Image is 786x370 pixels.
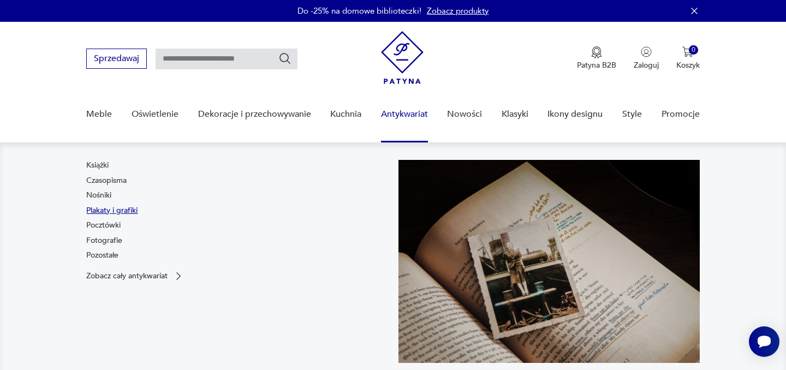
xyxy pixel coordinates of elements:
[641,46,652,57] img: Ikonka użytkownika
[689,45,698,55] div: 0
[198,93,311,135] a: Dekoracje i przechowywanie
[634,46,659,70] button: Zaloguj
[86,220,121,231] a: Pocztówki
[676,46,700,70] button: 0Koszyk
[676,60,700,70] p: Koszyk
[86,190,111,201] a: Nośniki
[86,272,168,279] p: Zobacz cały antykwariat
[577,46,616,70] button: Patyna B2B
[662,93,700,135] a: Promocje
[86,250,118,261] a: Pozostałe
[86,271,184,282] a: Zobacz cały antykwariat
[86,235,122,246] a: Fotografie
[577,46,616,70] a: Ikona medaluPatyna B2B
[132,93,178,135] a: Oświetlenie
[381,93,428,135] a: Antykwariat
[86,93,112,135] a: Meble
[278,52,291,65] button: Szukaj
[86,205,138,216] a: Plakaty i grafiki
[297,5,421,16] p: Do -25% na domowe biblioteczki!
[381,31,424,84] img: Patyna - sklep z meblami i dekoracjami vintage
[682,46,693,57] img: Ikona koszyka
[749,326,779,357] iframe: Smartsupp widget button
[86,175,127,186] a: Czasopisma
[577,60,616,70] p: Patyna B2B
[547,93,603,135] a: Ikony designu
[398,160,700,363] img: c8a9187830f37f141118a59c8d49ce82.jpg
[447,93,482,135] a: Nowości
[622,93,642,135] a: Style
[330,93,361,135] a: Kuchnia
[86,49,147,69] button: Sprzedawaj
[427,5,489,16] a: Zobacz produkty
[86,56,147,63] a: Sprzedawaj
[634,60,659,70] p: Zaloguj
[502,93,528,135] a: Klasyki
[86,160,109,171] a: Książki
[591,46,602,58] img: Ikona medalu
